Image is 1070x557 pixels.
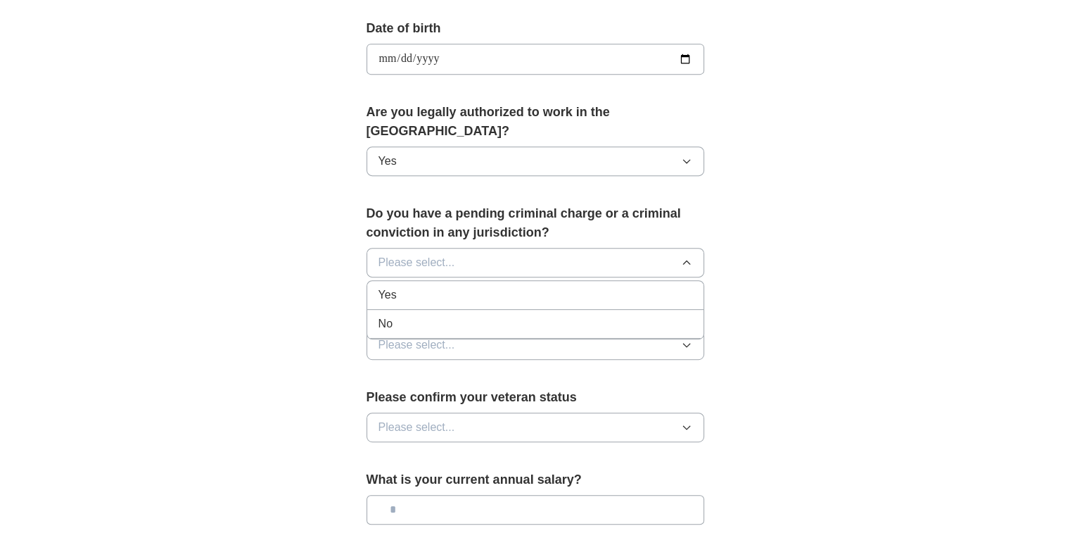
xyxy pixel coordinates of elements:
[378,315,393,332] span: No
[378,254,455,271] span: Please select...
[367,413,704,442] button: Please select...
[378,287,397,303] span: Yes
[378,153,397,170] span: Yes
[367,248,704,277] button: Please select...
[367,146,704,176] button: Yes
[367,330,704,360] button: Please select...
[367,103,704,141] label: Are you legally authorized to work in the [GEOGRAPHIC_DATA]?
[367,388,704,407] label: Please confirm your veteran status
[367,19,704,38] label: Date of birth
[378,337,455,353] span: Please select...
[367,204,704,242] label: Do you have a pending criminal charge or a criminal conviction in any jurisdiction?
[378,419,455,436] span: Please select...
[367,470,704,489] label: What is your current annual salary?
